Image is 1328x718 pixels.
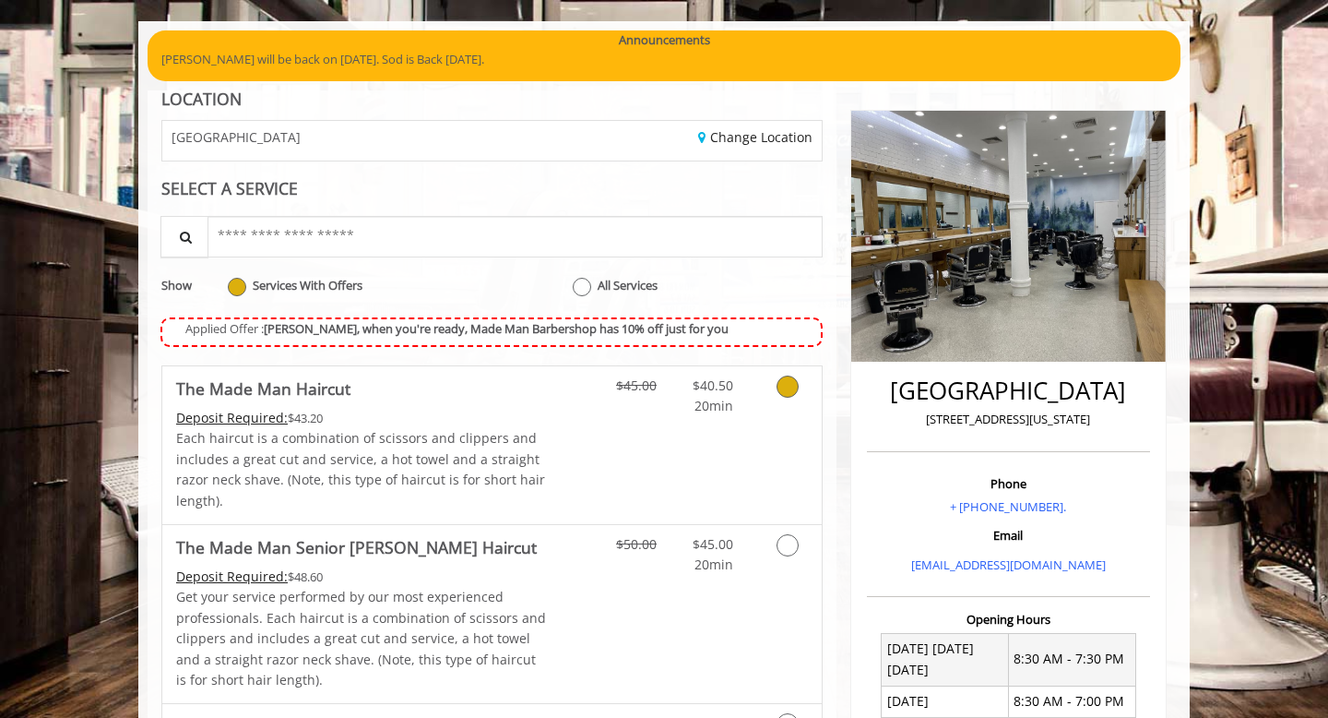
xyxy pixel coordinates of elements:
[698,128,812,146] a: Change Location
[871,410,1145,429] p: [STREET_ADDRESS][US_STATE]
[1008,686,1135,717] td: 8:30 AM - 7:00 PM
[160,216,208,257] button: Service Search
[871,529,1145,542] h3: Email
[882,633,1009,686] td: [DATE] [DATE] [DATE]
[871,377,1145,404] h2: [GEOGRAPHIC_DATA]
[185,319,729,339] label: Applied Offer :
[176,568,288,585] span: This service needs some Advance to be paid before we block your appointment
[176,534,537,560] b: The Made Man Senior [PERSON_NAME] Haircut
[161,88,242,110] b: LOCATION
[591,276,658,295] label: All Services
[867,613,1150,626] h3: Opening Hours
[161,276,192,295] label: Show
[950,498,1066,515] a: + [PHONE_NUMBER].
[1008,633,1135,686] td: 8:30 AM - 7:30 PM
[176,567,547,587] div: $48.60
[172,130,301,144] span: [GEOGRAPHIC_DATA]
[693,535,733,553] span: $45.00
[616,535,657,553] del: $50.00
[871,477,1145,490] h3: Phone
[246,276,362,295] label: Services With Offers
[161,50,1167,69] p: [PERSON_NAME] will be back on [DATE]. Sod is Back [DATE].
[161,180,823,197] div: SELECT A SERVICE
[616,377,657,394] del: $45.00
[882,686,1009,717] td: [DATE]
[176,587,547,690] p: Get your service performed by our most experienced professionals. Each haircut is a combination o...
[619,30,710,50] b: Announcements
[911,556,1106,573] a: [EMAIL_ADDRESS][DOMAIN_NAME]
[176,428,547,511] p: Each haircut is a combination of scissors and clippers and includes a great cut and service, a ho...
[176,409,288,426] span: This service needs some Advance to be paid before we block your appointment
[694,397,733,414] span: 20min
[693,377,733,394] span: $40.50
[694,556,733,573] span: 20min
[176,408,547,428] div: $43.20
[264,320,729,337] span: [PERSON_NAME], when you're ready, Made Man Barbershop has 10% off just for you
[176,376,350,401] b: The Made Man Haircut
